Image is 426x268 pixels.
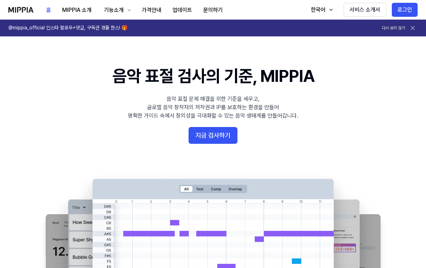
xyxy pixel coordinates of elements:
button: MIPPIA 소개 [57,3,97,17]
div: 기능소개 [103,6,125,14]
button: 다시 보지 않기 [382,25,405,31]
button: 업데이트 [167,3,198,17]
button: 홈 [41,3,57,17]
div: 한국어 [309,6,327,14]
img: logo [8,7,34,13]
button: 로그인 [392,3,418,17]
button: 한국어 [304,3,338,17]
button: 서비스 소개서 [344,3,386,17]
button: 가격안내 [136,3,167,17]
a: 업데이트 [167,0,198,20]
div: 음악 표절 문제 해결을 위한 기준을 세우고, 글로벌 음악 창작자의 저작권과 IP를 보호하는 환경을 만들어 명확한 가이드 속에서 창의성을 극대화할 수 있는 음악 생태계를 만들어... [128,95,298,120]
button: 지금 검사하기 [189,127,237,144]
a: 홈 [41,0,57,20]
h1: @mippia_official 인스타 팔로우+댓글, 구독권 경품 찬스! 🎁 [8,24,127,31]
button: 문의하기 [198,3,228,17]
h1: 음악 표절 검사의 기준, MIPPIA [112,64,314,88]
button: 기능소개 [97,3,136,17]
